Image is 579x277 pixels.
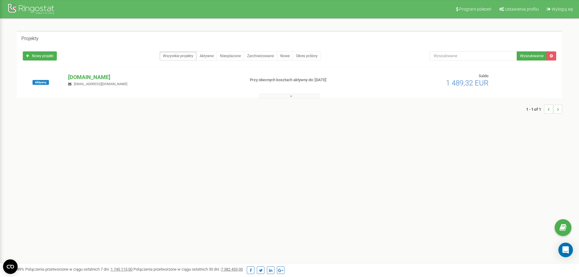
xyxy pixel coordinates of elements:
[196,51,217,61] a: Aktywne
[217,51,244,61] a: Nieopłacone
[459,7,491,12] span: Program poleceń
[277,51,293,61] a: Nowe
[23,51,57,61] a: Nowy projekt
[74,82,127,86] span: [EMAIL_ADDRESS][DOMAIN_NAME]
[517,51,547,61] button: Wyszukiwanie
[244,51,277,61] a: Zarchiwizowane
[221,267,243,272] u: 7 382 453,00
[160,51,197,61] a: Wszystkie projekty
[111,267,133,272] u: 1 745 115,00
[3,259,18,274] button: Open CMP widget
[25,267,133,272] span: Połączenia przetworzone w ciągu ostatnich 7 dni :
[133,267,243,272] span: Połączenia przetworzone w ciągu ostatnich 30 dni :
[68,73,240,81] p: [DOMAIN_NAME]
[293,51,321,61] a: Okres próbny
[21,36,39,41] h5: Projekty
[33,80,49,85] span: Aktywny
[552,7,573,12] span: Wyloguj się
[558,243,573,257] div: Open Intercom Messenger
[446,79,488,87] span: 1 489,32 EUR
[479,74,488,78] span: Saldo
[526,99,562,120] nav: ...
[526,105,544,114] span: 1 - 1 of 1
[505,7,539,12] span: Ustawienia profilu
[430,51,517,61] input: Wyszukiwanie
[250,77,376,83] p: Przy obecnych kosztach aktywny do: [DATE]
